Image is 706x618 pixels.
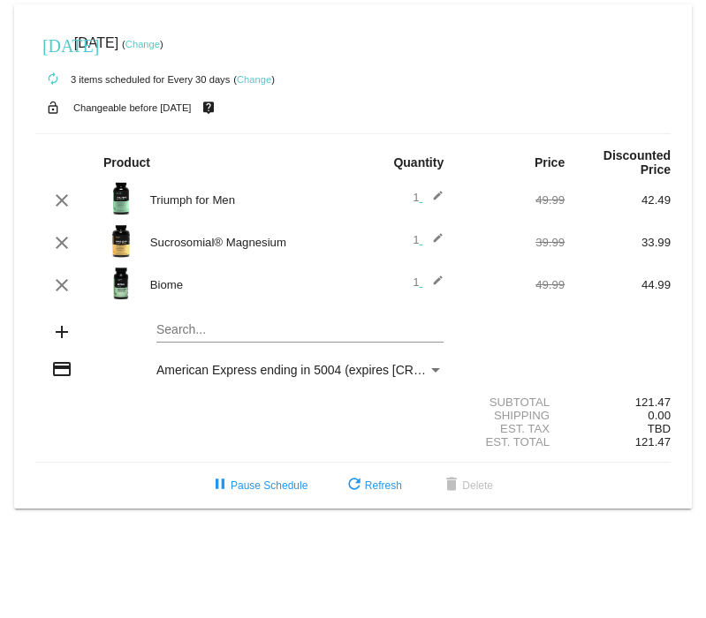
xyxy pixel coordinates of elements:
[195,470,322,501] button: Pause Schedule
[604,148,671,177] strong: Discounted Price
[648,409,671,422] span: 0.00
[51,232,72,253] mat-icon: clear
[103,223,139,259] img: magnesium-carousel-1.png
[422,190,444,211] mat-icon: edit
[141,278,353,291] div: Biome
[51,190,72,211] mat-icon: clear
[422,275,444,296] mat-icon: edit
[427,470,507,501] button: Delete
[156,363,444,377] mat-select: Payment Method
[565,236,671,249] div: 33.99
[156,363,529,377] span: American Express ending in 5004 (expires [CREDIT_CARD_DATA])
[635,435,671,448] span: 121.47
[141,236,353,249] div: Sucrosomial® Magnesium
[125,39,160,49] a: Change
[459,278,565,291] div: 49.99
[535,155,565,170] strong: Price
[103,266,139,301] img: Image-1-Carousel-Biome-Transp.png
[565,193,671,207] div: 42.49
[393,155,444,170] strong: Quantity
[103,155,150,170] strong: Product
[441,475,462,496] mat-icon: delete
[42,96,64,119] mat-icon: lock_open
[459,236,565,249] div: 39.99
[413,275,444,289] span: 1
[141,193,353,207] div: Triumph for Men
[42,34,64,55] mat-icon: [DATE]
[237,74,271,85] a: Change
[344,479,402,492] span: Refresh
[209,475,231,496] mat-icon: pause
[422,232,444,253] mat-icon: edit
[103,181,139,216] img: Image-1-Triumph_carousel-front-transp.png
[73,102,192,113] small: Changeable before [DATE]
[51,275,72,296] mat-icon: clear
[35,74,230,85] small: 3 items scheduled for Every 30 days
[459,409,565,422] div: Shipping
[648,422,671,435] span: TBD
[413,191,444,204] span: 1
[122,39,163,49] small: ( )
[233,74,275,85] small: ( )
[344,475,365,496] mat-icon: refresh
[330,470,416,501] button: Refresh
[42,69,64,90] mat-icon: autorenew
[459,396,565,409] div: Subtotal
[413,233,444,246] span: 1
[459,435,565,448] div: Est. Total
[51,358,72,380] mat-icon: credit_card
[565,278,671,291] div: 44.99
[156,323,444,337] input: Search...
[459,193,565,207] div: 49.99
[565,396,671,409] div: 121.47
[441,479,493,492] span: Delete
[459,422,565,435] div: Est. Tax
[209,479,307,492] span: Pause Schedule
[198,96,219,119] mat-icon: live_help
[51,321,72,343] mat-icon: add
